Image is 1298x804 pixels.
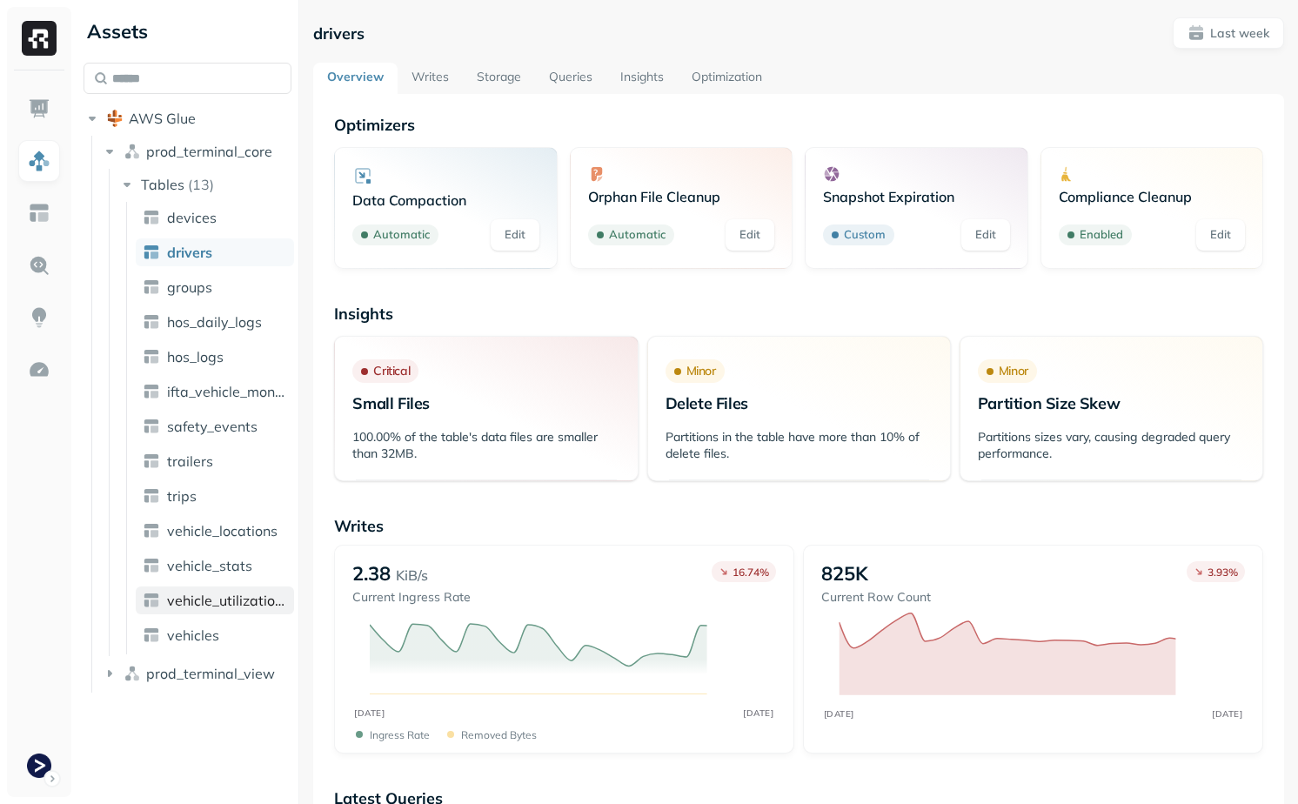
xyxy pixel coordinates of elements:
[396,565,428,586] p: KiB/s
[334,304,1263,324] p: Insights
[167,522,278,539] span: vehicle_locations
[733,566,769,579] p: 16.74 %
[136,343,294,371] a: hos_logs
[463,63,535,94] a: Storage
[143,383,160,400] img: table
[143,244,160,261] img: table
[606,63,678,94] a: Insights
[27,754,51,778] img: Terminal
[28,97,50,120] img: Dashboard
[352,589,471,606] p: Current Ingress Rate
[167,209,217,226] span: devices
[352,561,391,586] p: 2.38
[124,143,141,160] img: namespace
[143,557,160,574] img: table
[167,383,287,400] span: ifta_vehicle_months
[28,150,50,172] img: Assets
[352,191,539,209] p: Data Compaction
[167,244,212,261] span: drivers
[136,552,294,580] a: vehicle_stats
[355,707,385,718] tspan: [DATE]
[1196,219,1245,251] a: Edit
[146,143,272,160] span: prod_terminal_core
[823,188,1009,205] p: Snapshot Expiration
[167,626,219,644] span: vehicles
[666,393,933,413] p: Delete Files
[143,209,160,226] img: table
[167,348,224,365] span: hos_logs
[167,313,262,331] span: hos_daily_logs
[124,665,141,682] img: namespace
[666,429,933,462] p: Partitions in the table have more than 10% of delete files.
[146,665,275,682] span: prod_terminal_view
[143,452,160,470] img: table
[999,363,1028,379] p: Minor
[136,621,294,649] a: vehicles
[1212,708,1242,719] tspan: [DATE]
[28,306,50,329] img: Insights
[352,393,619,413] p: Small Files
[373,226,430,244] p: Automatic
[686,363,716,379] p: Minor
[143,487,160,505] img: table
[821,561,868,586] p: 825K
[1173,17,1284,49] button: Last week
[106,110,124,127] img: root
[28,358,50,381] img: Optimization
[136,238,294,266] a: drivers
[28,202,50,224] img: Asset Explorer
[167,278,212,296] span: groups
[491,219,539,251] a: Edit
[352,429,619,462] p: 100.00% of the table's data files are smaller than 32MB.
[143,522,160,539] img: table
[978,429,1245,462] p: Partitions sizes vary, causing degraded query performance.
[136,517,294,545] a: vehicle_locations
[726,219,774,251] a: Edit
[844,226,886,244] p: Custom
[136,204,294,231] a: devices
[678,63,776,94] a: Optimization
[141,176,184,193] span: Tables
[535,63,606,94] a: Queries
[136,482,294,510] a: trips
[167,418,258,435] span: safety_events
[136,273,294,301] a: groups
[334,516,1263,536] p: Writes
[961,219,1010,251] a: Edit
[334,115,1263,135] p: Optimizers
[143,313,160,331] img: table
[313,23,365,44] p: drivers
[22,21,57,56] img: Ryft
[461,728,537,741] p: Removed bytes
[1080,226,1123,244] p: Enabled
[978,393,1245,413] p: Partition Size Skew
[188,176,214,193] p: ( 13 )
[824,708,854,719] tspan: [DATE]
[373,363,410,379] p: Critical
[136,447,294,475] a: trailers
[609,226,666,244] p: Automatic
[398,63,463,94] a: Writes
[588,188,774,205] p: Orphan File Cleanup
[101,137,292,165] button: prod_terminal_core
[143,348,160,365] img: table
[744,707,774,718] tspan: [DATE]
[313,63,398,94] a: Overview
[143,626,160,644] img: table
[1208,566,1238,579] p: 3.93 %
[143,278,160,296] img: table
[84,104,291,132] button: AWS Glue
[821,589,931,606] p: Current Row Count
[167,592,287,609] span: vehicle_utilization_day
[143,592,160,609] img: table
[1210,25,1269,42] p: Last week
[1059,188,1245,205] p: Compliance Cleanup
[143,418,160,435] img: table
[118,171,293,198] button: Tables(13)
[136,308,294,336] a: hos_daily_logs
[167,487,197,505] span: trips
[167,557,252,574] span: vehicle_stats
[101,660,292,687] button: prod_terminal_view
[136,586,294,614] a: vehicle_utilization_day
[28,254,50,277] img: Query Explorer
